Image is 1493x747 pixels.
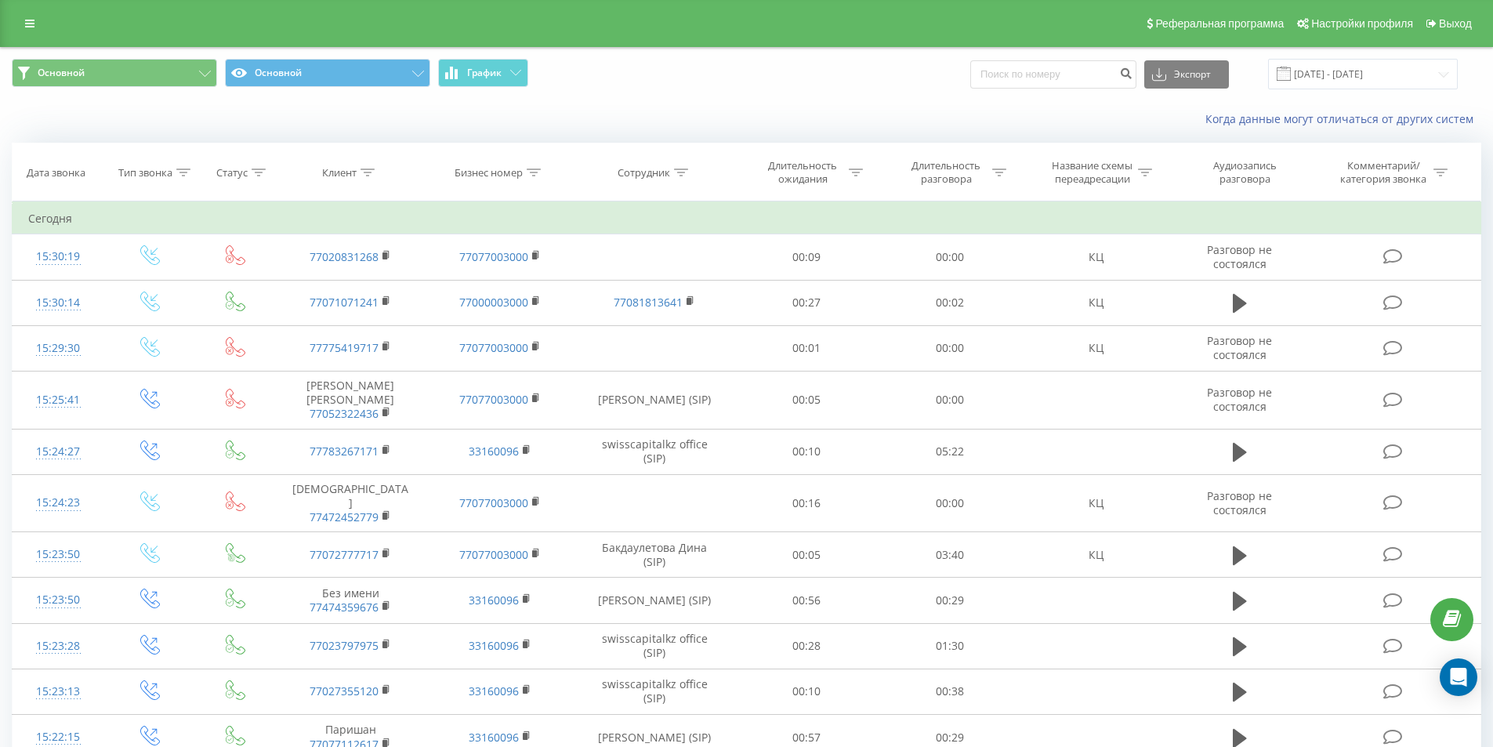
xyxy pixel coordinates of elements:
a: 77081813641 [614,295,683,310]
span: График [467,67,502,78]
span: Выход [1439,17,1472,30]
td: КЦ [1021,325,1170,371]
span: Разговор не состоялся [1207,385,1272,414]
input: Поиск по номеру [970,60,1136,89]
td: 00:28 [735,623,879,669]
td: swisscapitalkz office (SIP) [574,623,735,669]
td: 00:05 [735,371,879,429]
a: 77077003000 [459,547,528,562]
button: График [438,59,528,87]
a: 77077003000 [459,249,528,264]
span: Настройки профиля [1311,17,1413,30]
a: 77077003000 [459,392,528,407]
td: 00:38 [879,669,1022,714]
a: 77077003000 [459,495,528,510]
td: Сегодня [13,203,1481,234]
div: Длительность разговора [904,159,988,186]
div: 15:23:50 [28,539,89,570]
div: 15:23:13 [28,676,89,707]
td: 00:05 [735,532,879,578]
a: 77474359676 [310,600,379,615]
div: 15:25:41 [28,385,89,415]
a: 77077003000 [459,340,528,355]
td: 00:00 [879,234,1022,280]
div: Комментарий/категория звонка [1338,159,1430,186]
div: 15:30:14 [28,288,89,318]
td: swisscapitalkz office (SIP) [574,669,735,714]
span: Реферальная программа [1155,17,1284,30]
td: 00:29 [879,578,1022,623]
td: 00:00 [879,371,1022,429]
div: 15:23:28 [28,631,89,662]
div: 15:24:27 [28,437,89,467]
td: swisscapitalkz office (SIP) [574,429,735,474]
td: 01:30 [879,623,1022,669]
a: 77072777717 [310,547,379,562]
a: 33160096 [469,444,519,459]
td: 00:01 [735,325,879,371]
div: 15:23:50 [28,585,89,615]
a: 33160096 [469,684,519,698]
td: КЦ [1021,532,1170,578]
div: Название схемы переадресации [1050,159,1134,186]
div: Сотрудник [618,166,670,179]
div: 15:29:30 [28,333,89,364]
td: Бакдаулетова Дина (SIP) [574,532,735,578]
td: Без имени [276,578,425,623]
span: Основной [38,67,85,79]
td: КЦ [1021,474,1170,532]
td: 03:40 [879,532,1022,578]
a: 77052322436 [310,406,379,421]
a: 33160096 [469,730,519,745]
a: Когда данные могут отличаться от других систем [1205,111,1481,126]
div: Аудиозапись разговора [1194,159,1296,186]
a: 77027355120 [310,684,379,698]
button: Основной [225,59,430,87]
td: 00:00 [879,474,1022,532]
td: 00:10 [735,669,879,714]
td: 05:22 [879,429,1022,474]
td: [DEMOGRAPHIC_DATA] [276,474,425,532]
button: Основной [12,59,217,87]
a: 33160096 [469,638,519,653]
a: 77783267171 [310,444,379,459]
div: Тип звонка [118,166,172,179]
a: 77071071241 [310,295,379,310]
td: КЦ [1021,280,1170,325]
span: Разговор не состоялся [1207,333,1272,362]
div: 15:24:23 [28,488,89,518]
div: Дата звонка [27,166,85,179]
div: Бизнес номер [455,166,523,179]
div: Длительность ожидания [761,159,845,186]
td: 00:02 [879,280,1022,325]
a: 77775419717 [310,340,379,355]
td: [PERSON_NAME] [PERSON_NAME] [276,371,425,429]
td: 00:27 [735,280,879,325]
td: 00:10 [735,429,879,474]
td: 00:00 [879,325,1022,371]
button: Экспорт [1144,60,1229,89]
td: 00:16 [735,474,879,532]
a: 77000003000 [459,295,528,310]
a: 77023797975 [310,638,379,653]
a: 77472452779 [310,509,379,524]
td: КЦ [1021,234,1170,280]
a: 33160096 [469,593,519,607]
a: 77020831268 [310,249,379,264]
div: Статус [216,166,248,179]
div: 15:30:19 [28,241,89,272]
span: Разговор не состоялся [1207,488,1272,517]
td: 00:56 [735,578,879,623]
td: [PERSON_NAME] (SIP) [574,578,735,623]
td: 00:09 [735,234,879,280]
div: Open Intercom Messenger [1440,658,1477,696]
span: Разговор не состоялся [1207,242,1272,271]
td: [PERSON_NAME] (SIP) [574,371,735,429]
div: Клиент [322,166,357,179]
